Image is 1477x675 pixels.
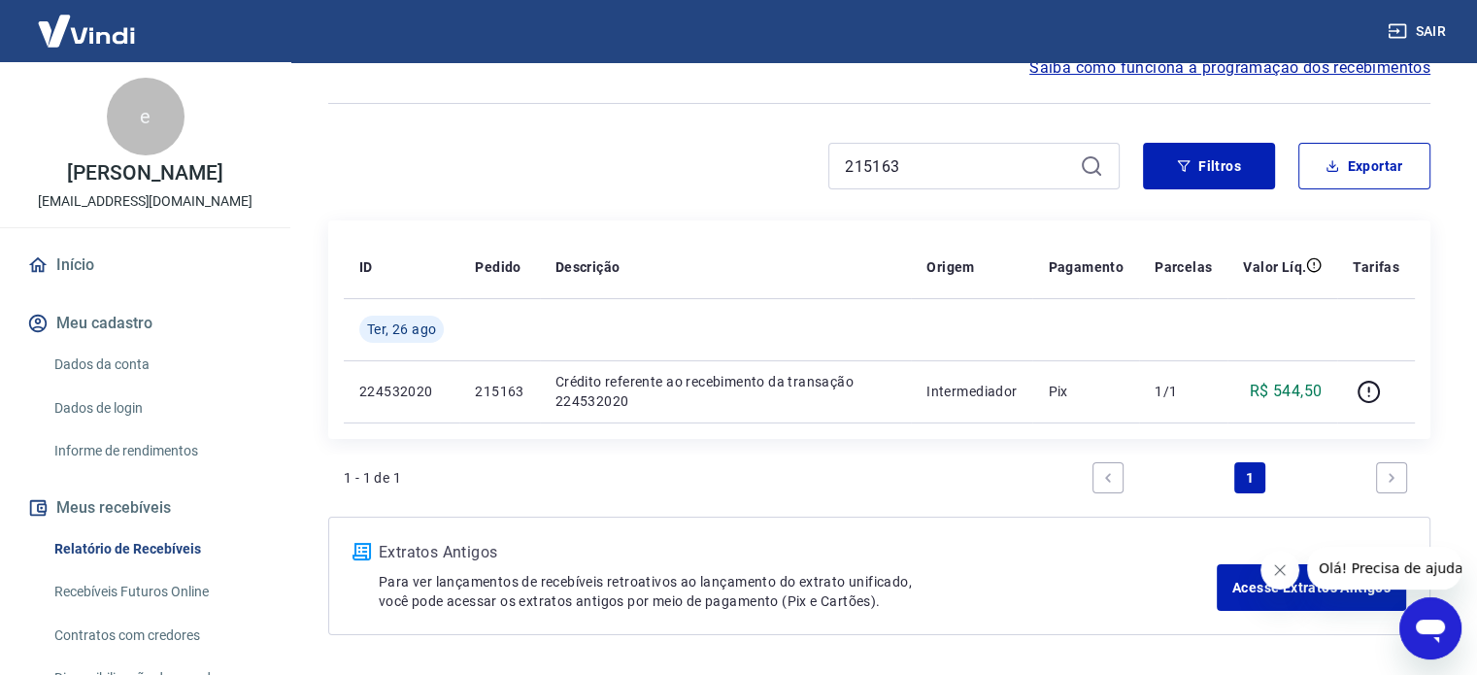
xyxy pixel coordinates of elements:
[475,382,523,401] p: 215163
[1376,462,1407,493] a: Next page
[1250,380,1323,403] p: R$ 544,50
[1143,143,1275,189] button: Filtros
[845,152,1072,181] input: Busque pelo número do pedido
[1307,547,1461,590] iframe: Mensagem da empresa
[1085,455,1415,501] ul: Pagination
[555,372,895,411] p: Crédito referente ao recebimento da transação 224532020
[1260,551,1299,590] iframe: Fechar mensagem
[1048,382,1124,401] p: Pix
[926,257,974,277] p: Origem
[379,541,1217,564] p: Extratos Antigos
[1155,382,1212,401] p: 1/1
[555,257,621,277] p: Descrição
[67,163,222,184] p: [PERSON_NAME]
[47,572,267,612] a: Recebíveis Futuros Online
[1155,257,1212,277] p: Parcelas
[1353,257,1399,277] p: Tarifas
[926,382,1017,401] p: Intermediador
[359,257,373,277] p: ID
[47,616,267,656] a: Contratos com credores
[107,78,185,155] div: e
[47,529,267,569] a: Relatório de Recebíveis
[23,244,267,287] a: Início
[1217,564,1406,611] a: Acesse Extratos Antigos
[1029,56,1430,80] a: Saiba como funciona a programação dos recebimentos
[367,320,436,339] span: Ter, 26 ago
[38,191,252,212] p: [EMAIL_ADDRESS][DOMAIN_NAME]
[475,257,520,277] p: Pedido
[1399,597,1461,659] iframe: Botão para abrir a janela de mensagens
[359,382,444,401] p: 224532020
[12,14,163,29] span: Olá! Precisa de ajuda?
[379,572,1217,611] p: Para ver lançamentos de recebíveis retroativos ao lançamento do extrato unificado, você pode aces...
[1243,257,1306,277] p: Valor Líq.
[352,543,371,560] img: ícone
[1092,462,1124,493] a: Previous page
[1048,257,1124,277] p: Pagamento
[23,1,150,60] img: Vindi
[47,431,267,471] a: Informe de rendimentos
[1384,14,1454,50] button: Sair
[47,388,267,428] a: Dados de login
[344,468,401,488] p: 1 - 1 de 1
[1234,462,1265,493] a: Page 1 is your current page
[47,345,267,385] a: Dados da conta
[23,487,267,529] button: Meus recebíveis
[23,302,267,345] button: Meu cadastro
[1298,143,1430,189] button: Exportar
